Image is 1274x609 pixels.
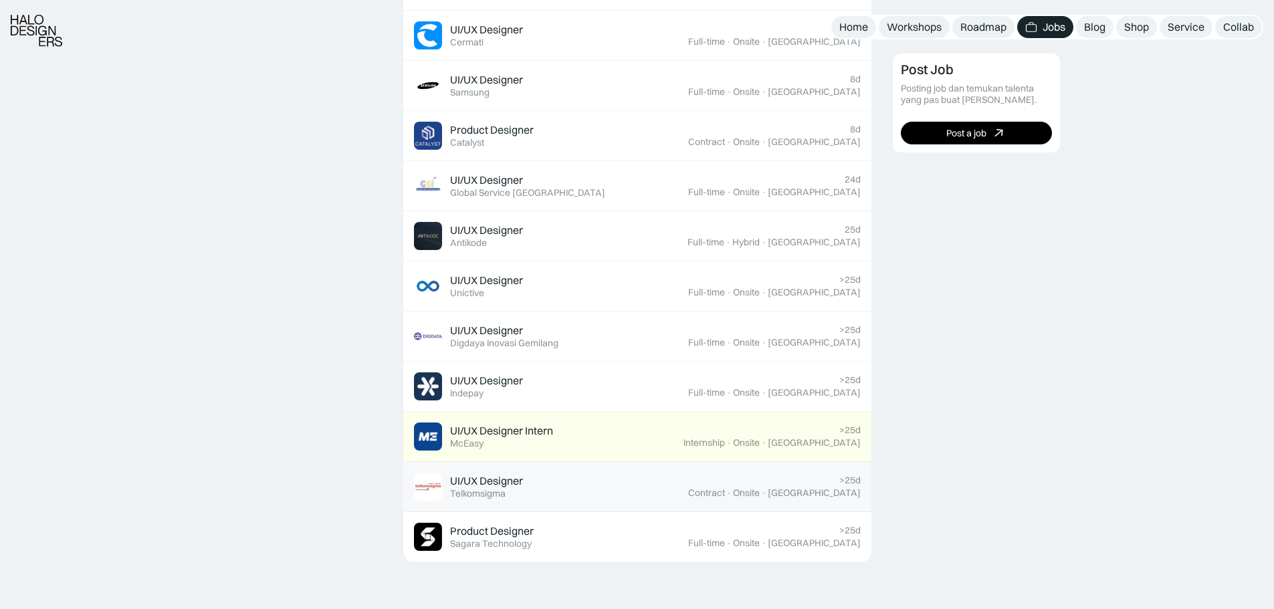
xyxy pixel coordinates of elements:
[450,187,605,199] div: Global Service [GEOGRAPHIC_DATA]
[831,16,876,38] a: Home
[845,224,861,235] div: 25d
[450,388,484,399] div: Indepay
[1043,20,1065,34] div: Jobs
[688,337,725,348] div: Full-time
[732,237,760,248] div: Hybrid
[879,16,950,38] a: Workshops
[726,487,732,499] div: ·
[1017,16,1073,38] a: Jobs
[403,462,871,512] a: Job ImageUI/UX DesignerTelkomsigma>25dContract·Onsite·[GEOGRAPHIC_DATA]
[839,324,861,336] div: >25d
[687,237,724,248] div: Full-time
[733,187,760,198] div: Onsite
[761,337,766,348] div: ·
[403,512,871,562] a: Job ImageProduct DesignerSagara Technology>25dFull-time·Onsite·[GEOGRAPHIC_DATA]
[450,23,523,37] div: UI/UX Designer
[901,62,954,78] div: Post Job
[839,424,861,436] div: >25d
[450,538,532,550] div: Sagara Technology
[768,86,861,98] div: [GEOGRAPHIC_DATA]
[403,412,871,462] a: Job ImageUI/UX Designer InternMcEasy>25dInternship·Onsite·[GEOGRAPHIC_DATA]
[726,537,732,549] div: ·
[1124,20,1149,34] div: Shop
[450,273,523,287] div: UI/UX Designer
[726,237,731,248] div: ·
[761,136,766,148] div: ·
[688,86,725,98] div: Full-time
[733,437,760,449] div: Onsite
[1168,20,1204,34] div: Service
[450,87,490,98] div: Samsung
[683,437,725,449] div: Internship
[1076,16,1113,38] a: Blog
[761,437,766,449] div: ·
[839,374,861,386] div: >25d
[688,387,725,398] div: Full-time
[768,237,861,248] div: [GEOGRAPHIC_DATA]
[450,374,523,388] div: UI/UX Designer
[733,287,760,298] div: Onsite
[839,20,868,34] div: Home
[688,287,725,298] div: Full-time
[403,312,871,362] a: Job ImageUI/UX DesignerDigdaya Inovasi Gemilang>25dFull-time·Onsite·[GEOGRAPHIC_DATA]
[768,437,861,449] div: [GEOGRAPHIC_DATA]
[761,187,766,198] div: ·
[688,537,725,549] div: Full-time
[839,475,861,486] div: >25d
[688,36,725,47] div: Full-time
[414,372,442,400] img: Job Image
[901,122,1052,144] a: Post a job
[688,187,725,198] div: Full-time
[761,86,766,98] div: ·
[768,487,861,499] div: [GEOGRAPHIC_DATA]
[839,525,861,536] div: >25d
[733,36,760,47] div: Onsite
[450,173,523,187] div: UI/UX Designer
[726,187,732,198] div: ·
[403,11,871,61] a: Job ImageUI/UX DesignerCermati8dFull-time·Onsite·[GEOGRAPHIC_DATA]
[733,337,760,348] div: Onsite
[768,387,861,398] div: [GEOGRAPHIC_DATA]
[726,437,732,449] div: ·
[768,187,861,198] div: [GEOGRAPHIC_DATA]
[768,36,861,47] div: [GEOGRAPHIC_DATA]
[403,161,871,211] a: Job ImageUI/UX DesignerGlobal Service [GEOGRAPHIC_DATA]24dFull-time·Onsite·[GEOGRAPHIC_DATA]
[901,83,1052,106] div: Posting job dan temukan talenta yang pas buat [PERSON_NAME].
[733,136,760,148] div: Onsite
[768,136,861,148] div: [GEOGRAPHIC_DATA]
[733,487,760,499] div: Onsite
[761,537,766,549] div: ·
[414,523,442,551] img: Job Image
[450,474,523,488] div: UI/UX Designer
[726,36,732,47] div: ·
[761,287,766,298] div: ·
[761,487,766,499] div: ·
[850,124,861,135] div: 8d
[450,137,484,148] div: Catalyst
[726,337,732,348] div: ·
[450,73,523,87] div: UI/UX Designer
[450,424,553,438] div: UI/UX Designer Intern
[450,524,534,538] div: Product Designer
[450,123,534,137] div: Product Designer
[768,287,861,298] div: [GEOGRAPHIC_DATA]
[450,237,487,249] div: Antikode
[850,74,861,85] div: 8d
[845,174,861,185] div: 24d
[1084,20,1105,34] div: Blog
[450,324,523,338] div: UI/UX Designer
[414,422,442,451] img: Job Image
[768,337,861,348] div: [GEOGRAPHIC_DATA]
[414,21,442,49] img: Job Image
[414,72,442,100] img: Job Image
[403,61,871,111] a: Job ImageUI/UX DesignerSamsung8dFull-time·Onsite·[GEOGRAPHIC_DATA]
[450,338,558,349] div: Digdaya Inovasi Gemilang
[1215,16,1262,38] a: Collab
[414,172,442,200] img: Job Image
[761,237,766,248] div: ·
[1160,16,1212,38] a: Service
[946,127,986,138] div: Post a job
[726,387,732,398] div: ·
[761,36,766,47] div: ·
[761,387,766,398] div: ·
